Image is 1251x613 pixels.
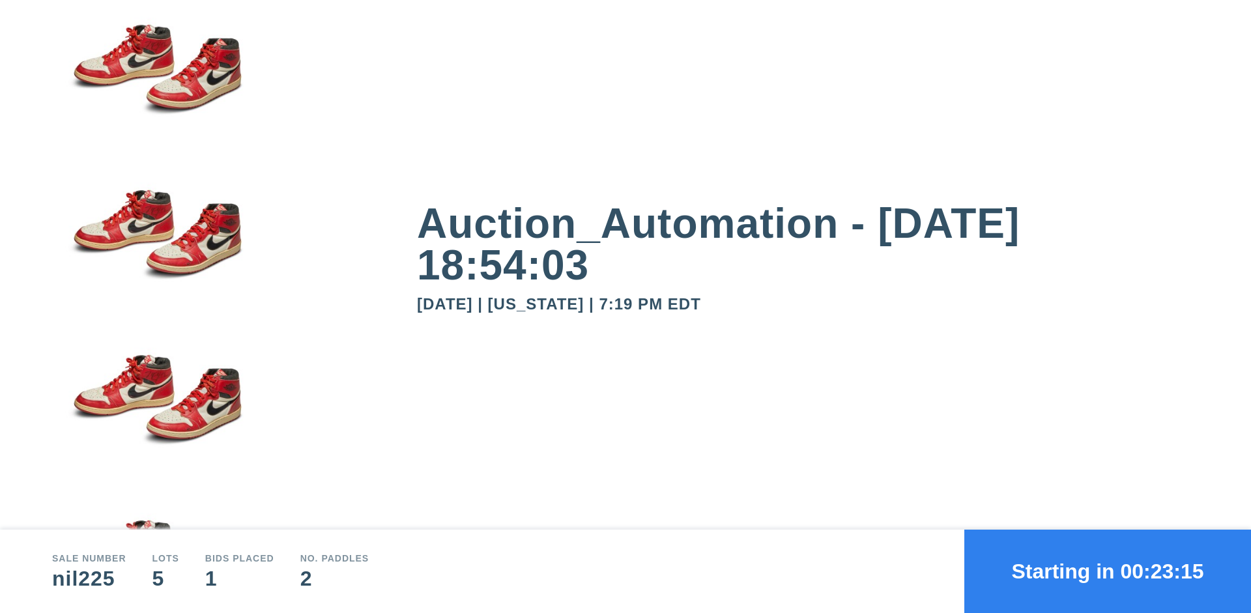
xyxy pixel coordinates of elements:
div: Auction_Automation - [DATE] 18:54:03 [417,203,1199,286]
div: Lots [152,554,179,563]
button: Starting in 00:23:15 [964,530,1251,613]
img: small [52,23,261,188]
div: 1 [205,568,274,589]
div: nil225 [52,568,126,589]
div: 5 [152,568,179,589]
div: 2 [300,568,369,589]
img: small [52,188,261,354]
img: small [52,354,261,519]
div: Sale number [52,554,126,563]
div: No. Paddles [300,554,369,563]
div: [DATE] | [US_STATE] | 7:19 PM EDT [417,296,1199,312]
div: Bids Placed [205,554,274,563]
